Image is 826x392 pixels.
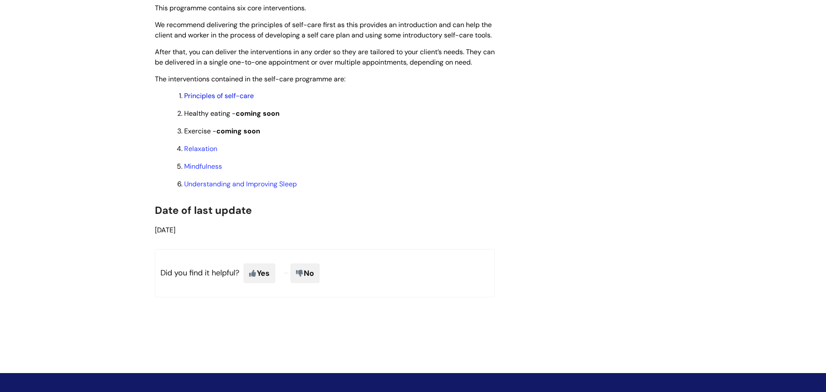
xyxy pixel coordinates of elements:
span: We recommend delivering the principles of self-care first as this provides an introduction and ca... [155,20,492,40]
a: Mindfulness [184,162,222,171]
strong: coming soon [216,127,260,136]
span: The interventions contained in the self-care programme are: [155,74,345,83]
span: Date of last update [155,204,252,217]
span: No [290,263,320,283]
span: Exercise - [184,127,260,136]
p: Did you find it helpful? [155,249,495,297]
strong: coming soon [236,109,280,118]
a: Principles of self-care [184,91,254,100]
span: [DATE] [155,225,176,235]
span: This programme contains six core interventions. [155,3,306,12]
span: Yes [243,263,275,283]
span: Healthy eating - [184,109,280,118]
a: Understanding and Improving Sleep [184,179,297,188]
span: After that, you can deliver the interventions in any order so they are tailored to your client’s ... [155,47,495,67]
a: Relaxation [184,144,217,153]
